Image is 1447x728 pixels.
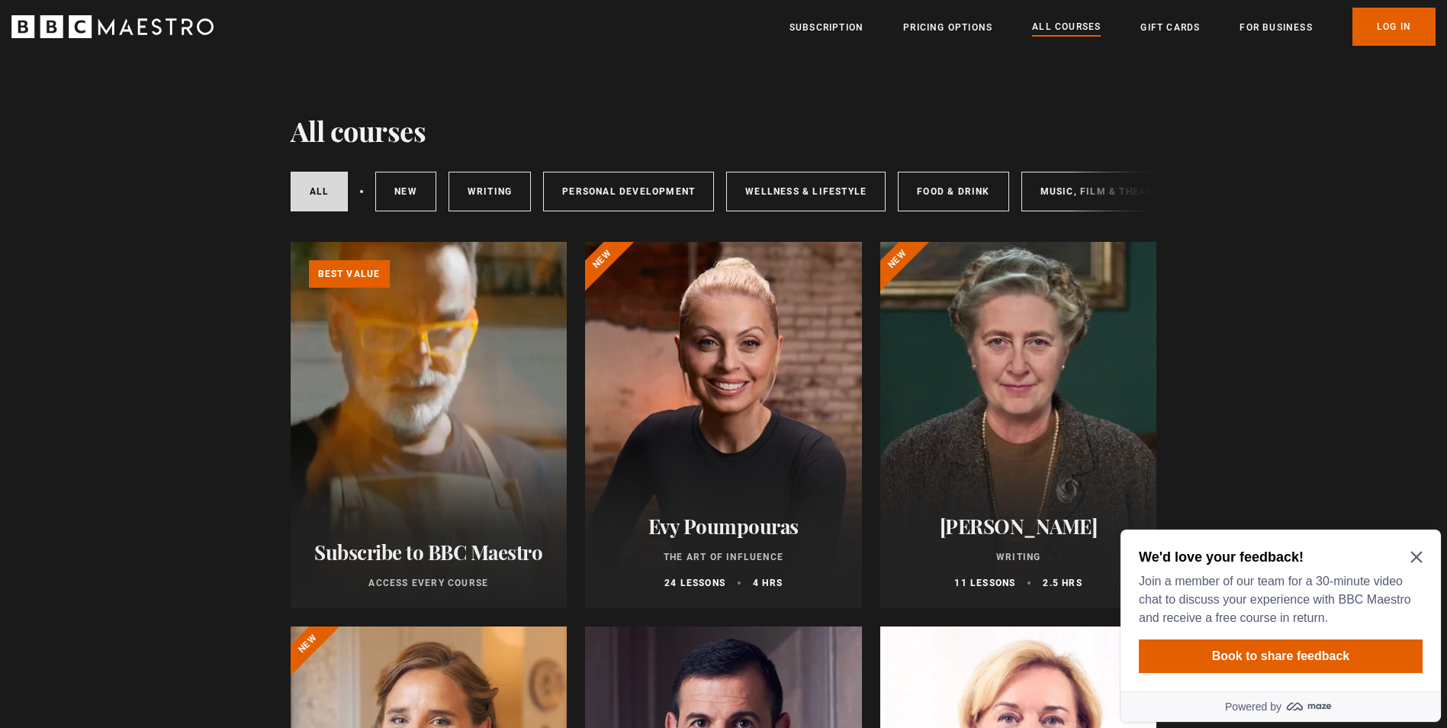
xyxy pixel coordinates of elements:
[6,168,326,198] a: Powered by maze
[1140,20,1200,35] a: Gift Cards
[898,172,1008,211] a: Food & Drink
[543,172,714,211] a: Personal Development
[903,20,992,35] a: Pricing Options
[585,242,862,608] a: Evy Poumpouras The Art of Influence 24 lessons 4 hrs New
[954,576,1015,590] p: 11 lessons
[291,114,426,147] h1: All courses
[753,576,783,590] p: 4 hrs
[726,172,886,211] a: Wellness & Lifestyle
[1240,20,1312,35] a: For business
[309,260,390,288] p: Best value
[1021,172,1184,211] a: Music, Film & Theatre
[603,514,844,538] h2: Evy Poumpouras
[880,242,1157,608] a: [PERSON_NAME] Writing 11 lessons 2.5 hrs New
[24,49,302,104] p: Join a member of our team for a 30-minute video chat to discuss your experience with BBC Maestro ...
[6,6,326,198] div: Optional study invitation
[449,172,531,211] a: Writing
[11,15,214,38] svg: BBC Maestro
[1352,8,1436,46] a: Log In
[24,24,302,43] h2: We'd love your feedback!
[899,550,1139,564] p: Writing
[603,550,844,564] p: The Art of Influence
[291,172,349,211] a: All
[789,8,1436,46] nav: Primary
[1032,19,1101,36] a: All Courses
[664,576,725,590] p: 24 lessons
[1043,576,1082,590] p: 2.5 hrs
[899,514,1139,538] h2: [PERSON_NAME]
[789,20,863,35] a: Subscription
[24,116,308,150] button: Book to share feedback
[375,172,436,211] a: New
[296,27,308,40] button: Close Maze Prompt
